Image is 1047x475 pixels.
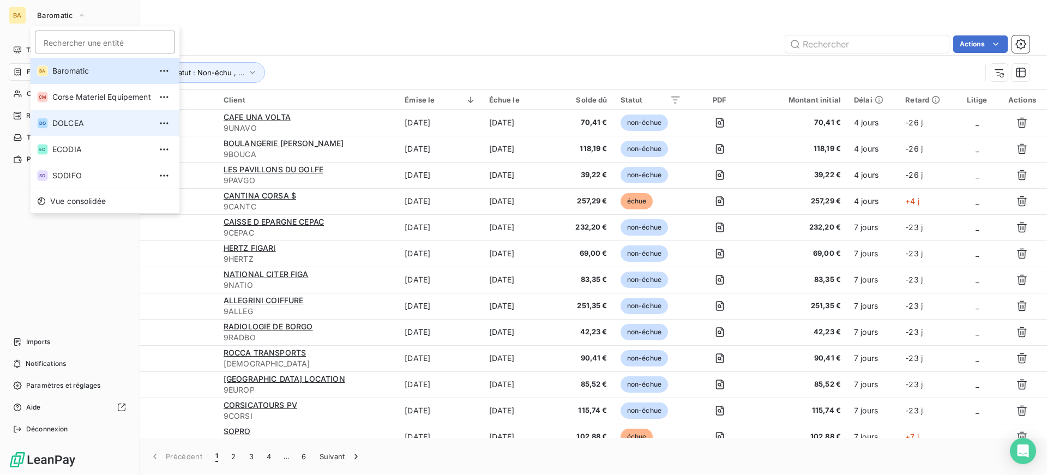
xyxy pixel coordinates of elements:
td: [DATE] [398,240,482,267]
span: _ [976,223,979,232]
td: [DATE] [398,162,482,188]
span: -23 j [905,301,923,310]
span: -23 j [905,275,923,284]
span: Paramètres et réglages [26,381,100,390]
button: Statut : Non-échu , ... [155,62,265,83]
span: RADIOLOGIE DE BORGO [224,322,313,331]
img: Logo LeanPay [9,451,76,468]
td: 7 jours [847,240,899,267]
span: 251,35 € [558,300,607,311]
span: BOULANGERIE [PERSON_NAME] [224,139,344,148]
span: 102,88 € [759,431,841,442]
span: -26 j [905,144,923,153]
div: EC [37,144,48,155]
td: 4 jours [847,162,899,188]
span: HERTZ FIGARI [224,243,276,252]
div: Actions [1004,95,1040,104]
td: 7 jours [847,319,899,345]
span: non-échue [621,324,668,340]
span: 115,74 € [759,405,841,416]
span: 90,41 € [759,353,841,364]
span: 69,00 € [759,248,841,259]
span: 257,29 € [558,196,607,207]
span: non-échue [621,219,668,236]
span: NATIONAL CITER FIGA [224,269,309,279]
span: échue [621,193,653,209]
span: -23 j [905,380,923,389]
span: 85,52 € [759,379,841,390]
span: Relances [26,111,55,121]
span: ALLEGRINI COIFFURE [224,296,304,305]
span: 232,20 € [759,222,841,233]
span: non-échue [621,245,668,262]
span: 118,19 € [558,143,607,154]
span: 232,20 € [558,222,607,233]
span: non-échue [621,115,668,131]
span: non-échue [621,298,668,314]
span: CAISSE D EPARGNE CEPAC [224,217,324,226]
td: [DATE] [483,188,551,214]
span: Déconnexion [26,424,68,434]
div: Échue le [489,95,545,104]
span: 83,35 € [759,274,841,285]
span: CANTINA CORSA $ [224,191,296,200]
span: 118,19 € [759,143,841,154]
button: 6 [295,445,312,468]
span: 9CANTC [224,201,392,212]
td: [DATE] [483,110,551,136]
button: Précédent [143,445,209,468]
span: +4 j [905,196,919,206]
div: Délai [854,95,892,104]
span: Notifications [26,359,66,369]
span: 83,35 € [558,274,607,285]
div: Émise le [405,95,476,104]
button: 1 [209,445,225,468]
span: 115,74 € [558,405,607,416]
span: non-échue [621,376,668,393]
span: 9RADBO [224,332,392,343]
span: _ [976,380,979,389]
span: _ [976,249,979,258]
td: [DATE] [483,240,551,267]
a: Aide [9,399,130,416]
span: 39,22 € [759,170,841,181]
button: Suivant [313,445,368,468]
span: _ [976,406,979,415]
td: [DATE] [398,371,482,398]
div: BA [9,7,26,24]
span: -23 j [905,223,923,232]
span: Paiements [27,154,60,164]
div: Montant initial [759,95,841,104]
td: 7 jours [847,267,899,293]
span: Imports [26,337,50,347]
span: Corse Materiel Equipement [52,92,151,103]
span: +7 j [905,432,919,441]
span: ROCCA TRANSPORTS [224,348,306,357]
span: 102,88 € [558,431,607,442]
span: 9EUROP [224,384,392,395]
span: Tableau de bord [26,45,77,55]
span: non-échue [621,167,668,183]
span: Baromatic [52,65,151,76]
td: [DATE] [398,293,482,319]
span: 9BOUCA [224,149,392,160]
td: [DATE] [483,424,551,450]
span: 90,41 € [558,353,607,364]
span: -26 j [905,118,923,127]
span: non-échue [621,402,668,419]
span: 42,23 € [759,327,841,338]
span: 257,29 € [759,196,841,207]
span: _ [976,327,979,336]
td: [DATE] [483,162,551,188]
span: _ [976,275,979,284]
span: 69,00 € [558,248,607,259]
div: Statut [621,95,681,104]
td: 7 jours [847,293,899,319]
span: échue [621,429,653,445]
span: [DEMOGRAPHIC_DATA] [224,358,392,369]
td: [DATE] [398,345,482,371]
td: [DATE] [483,293,551,319]
input: Rechercher [785,35,949,53]
span: LES PAVILLONS DU GOLFE [224,165,323,174]
span: _ [976,301,979,310]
